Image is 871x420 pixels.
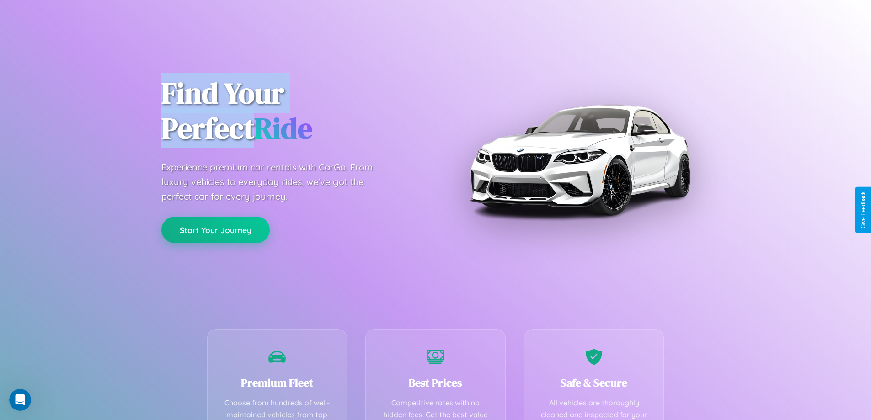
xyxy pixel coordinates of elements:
h3: Safe & Secure [538,375,650,390]
img: Premium BMW car rental vehicle [465,46,694,274]
h1: Find Your Perfect [161,76,422,146]
span: Ride [254,108,312,148]
h3: Premium Fleet [221,375,333,390]
div: Give Feedback [860,191,866,229]
h3: Best Prices [379,375,492,390]
button: Start Your Journey [161,217,270,243]
p: Experience premium car rentals with CarGo. From luxury vehicles to everyday rides, we've got the ... [161,160,390,204]
iframe: Intercom live chat [9,389,31,411]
